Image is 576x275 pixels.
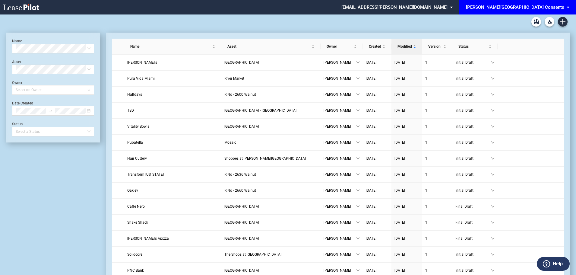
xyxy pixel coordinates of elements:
a: [DATE] [394,107,419,114]
span: [DATE] [366,204,376,209]
span: down [491,125,495,128]
a: [GEOGRAPHIC_DATA] [224,235,318,241]
a: [GEOGRAPHIC_DATA] [224,123,318,130]
span: 1 [425,156,427,161]
a: [DATE] [394,219,419,225]
a: [DATE] [394,171,419,177]
span: Name [130,43,211,50]
span: [PERSON_NAME] [324,155,356,161]
a: 1 [425,123,449,130]
span: Initial Draft [455,171,491,177]
span: [PERSON_NAME] [324,187,356,193]
span: Status [458,43,487,50]
a: Shake Shack [127,219,219,225]
span: [DATE] [394,220,405,225]
label: Help [553,260,563,268]
span: 1 [425,60,427,65]
a: [DATE] [366,235,388,241]
a: 1 [425,219,449,225]
span: [DATE] [394,172,405,177]
a: 1 [425,203,449,209]
span: [DATE] [394,156,405,161]
span: Asset [227,43,310,50]
span: down [356,205,360,208]
span: down [491,141,495,144]
a: 1 [425,235,449,241]
span: 1 [425,220,427,225]
span: [DATE] [366,76,376,81]
th: Created [363,39,391,55]
a: [DATE] [394,139,419,145]
span: [DATE] [394,92,405,97]
span: [DATE] [394,124,405,129]
span: Initial Draft [455,187,491,193]
span: down [491,237,495,240]
span: 1 [425,124,427,129]
span: down [356,61,360,64]
a: [DATE] [366,139,388,145]
a: [DATE] [394,59,419,66]
label: Date Created [12,101,33,105]
a: Archive [531,17,541,27]
span: TBD [127,108,134,113]
span: Caffe Nero [127,204,145,209]
span: Initial Draft [455,267,491,273]
span: 1 [425,92,427,97]
a: PNC Bank [127,267,219,273]
span: Pupatella [127,140,143,145]
span: 1 [425,108,427,113]
span: [PERSON_NAME] [324,107,356,114]
a: [DATE] [394,123,419,130]
span: 1 [425,188,427,193]
span: down [356,77,360,80]
span: down [491,109,495,112]
span: down [356,221,360,224]
a: [DATE] [394,251,419,257]
span: Final Draft [455,203,491,209]
span: Shoppes at Ryan Park [224,156,306,161]
span: Owner [327,43,353,50]
span: [DATE] [394,236,405,241]
th: Modified [391,39,422,55]
span: Pura Vida Miami [127,76,155,81]
span: Modified [397,43,412,50]
span: [DATE] [366,172,376,177]
span: Sally’s Apizza [127,236,169,241]
span: down [356,93,360,96]
th: Asset [221,39,321,55]
a: [DATE] [366,59,388,66]
a: Create new document [558,17,568,27]
a: Hair Cuttery [127,155,219,161]
span: [DATE] [366,60,376,65]
span: down [356,125,360,128]
span: down [491,205,495,208]
span: [DATE] [366,268,376,273]
a: [DATE] [394,267,419,273]
span: Final Draft [455,235,491,241]
span: Initial Draft [455,251,491,257]
span: [DATE] [394,60,405,65]
a: [DATE] [394,235,419,241]
label: Status [12,122,23,126]
span: [DATE] [394,204,405,209]
span: [DATE] [394,252,405,257]
a: 1 [425,155,449,161]
span: [DATE] [366,124,376,129]
span: [DATE] [366,236,376,241]
span: Oakley [127,188,138,193]
span: down [491,77,495,80]
span: Burtonsville Crossing [224,268,259,273]
span: down [491,173,495,176]
th: Version [422,39,452,55]
a: TBD [127,107,219,114]
a: [DATE] [366,203,388,209]
a: Shoppes at [PERSON_NAME][GEOGRAPHIC_DATA] [224,155,318,161]
a: [DATE] [366,91,388,98]
span: [DATE] [366,220,376,225]
span: [PERSON_NAME] [324,91,356,98]
span: Solidcore [127,252,142,257]
a: [DATE] [394,203,419,209]
span: 1 [425,252,427,257]
th: Owner [321,39,363,55]
span: 1 [425,76,427,81]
